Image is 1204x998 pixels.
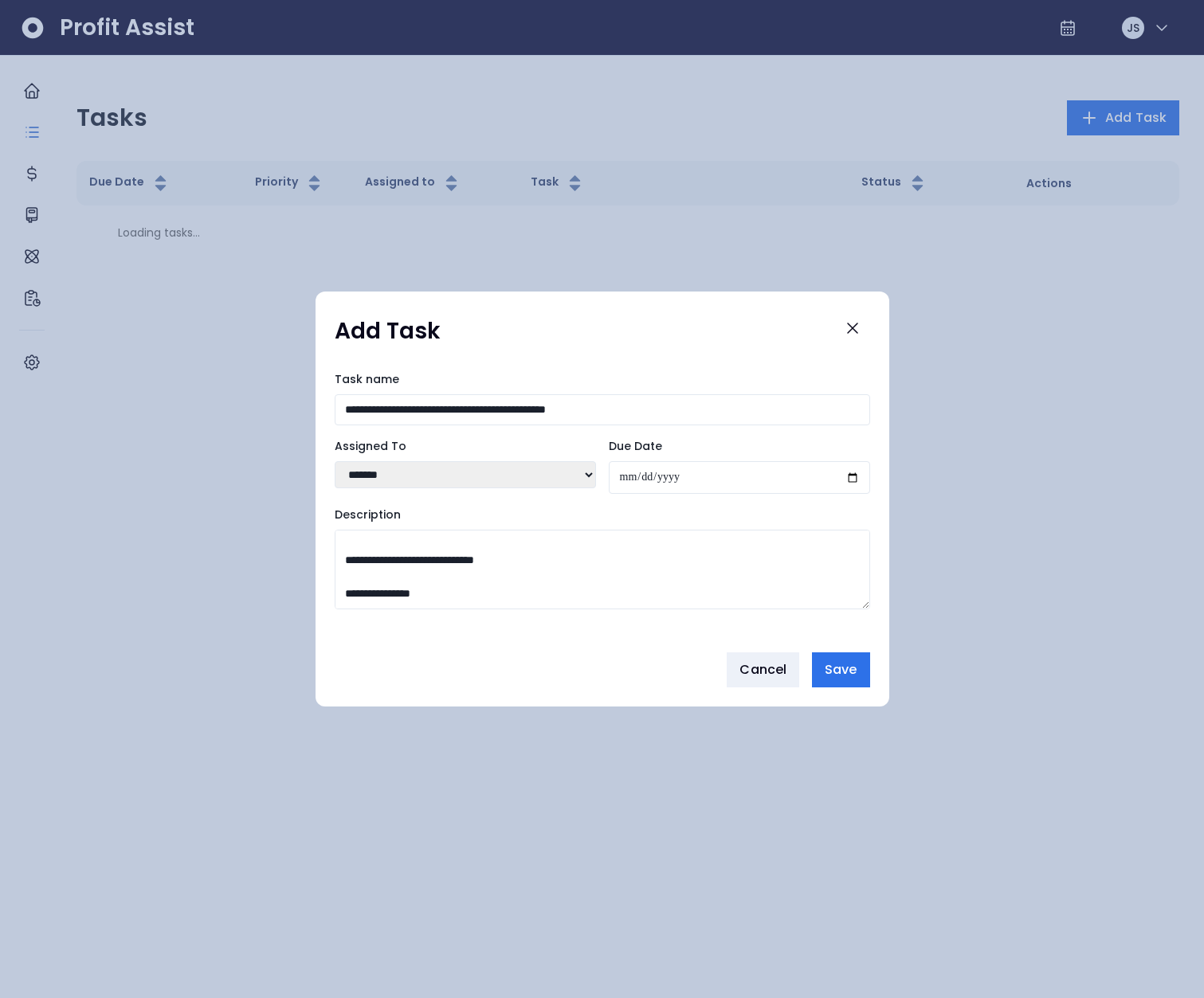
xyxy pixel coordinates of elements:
h1: Add Task [335,317,441,346]
label: Due Date [609,438,870,455]
button: Close [835,311,870,346]
label: Assigned To [335,438,596,455]
label: Task name [335,371,870,388]
button: Cancel [727,652,799,687]
span: Cancel [739,660,786,679]
label: Description [335,507,870,523]
button: Save [812,652,869,687]
span: Save [825,660,857,679]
